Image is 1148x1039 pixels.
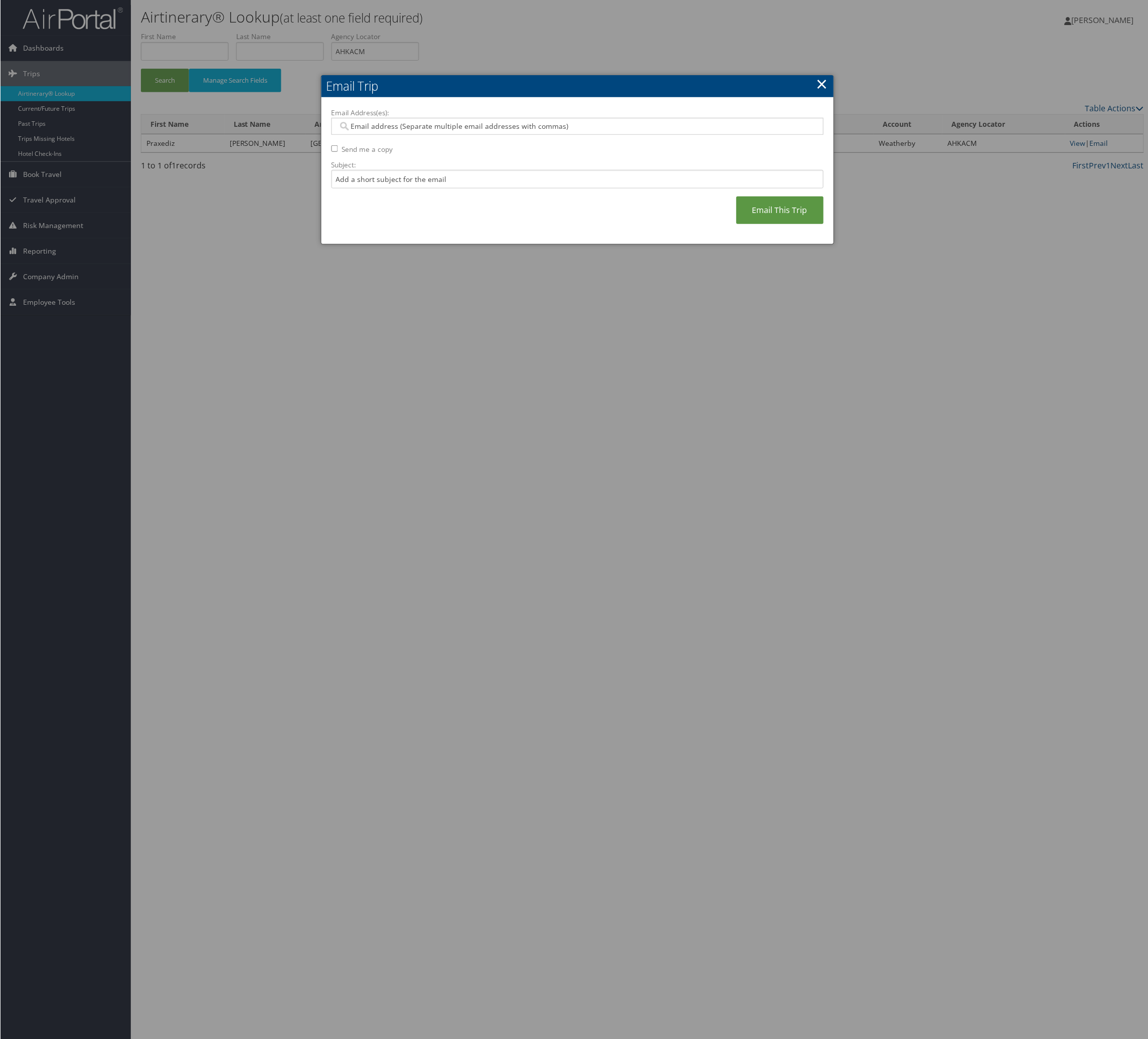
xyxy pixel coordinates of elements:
a: Email This Trip [736,196,824,224]
input: Email address (Separate multiple email addresses with commas) [338,121,803,131]
a: × [816,74,828,94]
input: Add a short subject for the email [331,170,824,188]
h2: Email Trip [321,75,834,97]
label: Send me a copy [342,144,393,154]
label: Subject: [331,160,824,170]
label: Email Address(es): [331,108,824,118]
